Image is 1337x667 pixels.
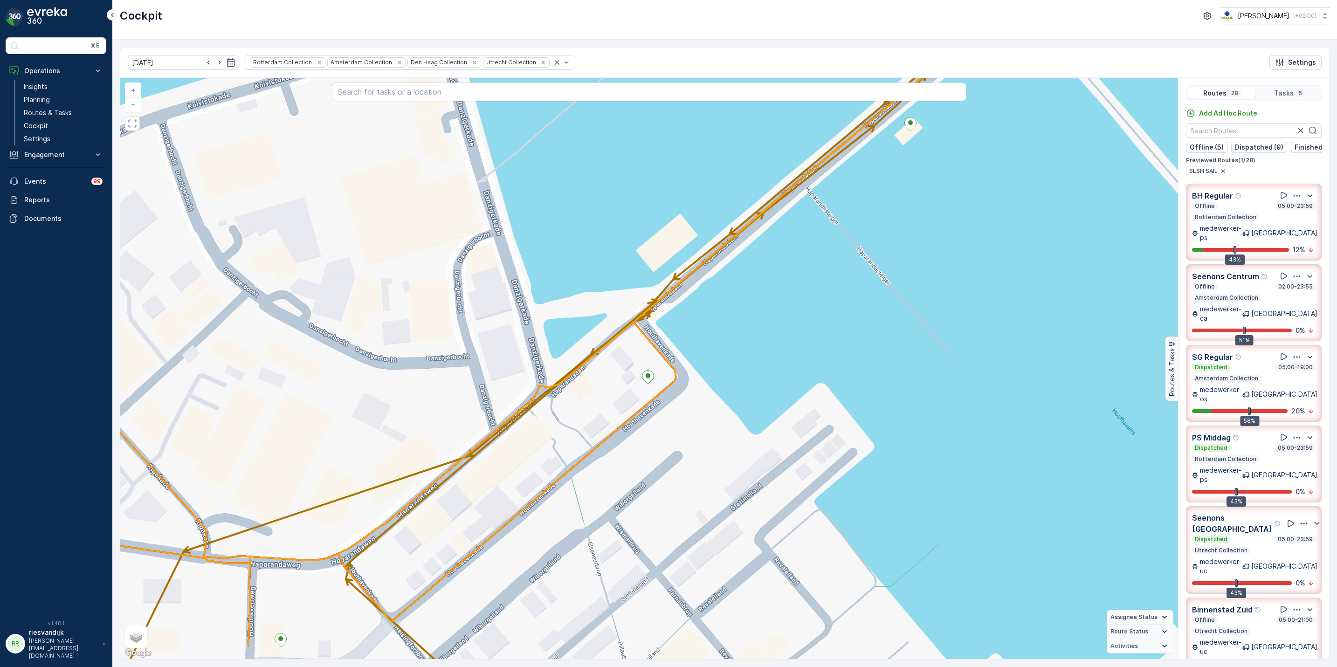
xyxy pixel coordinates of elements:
[1192,432,1231,443] p: PS Middag
[120,8,162,23] p: Cockpit
[1277,364,1314,371] p: 05:00-19:00
[1251,228,1317,238] p: [GEOGRAPHIC_DATA]
[24,214,103,223] p: Documents
[1251,470,1317,480] p: [GEOGRAPHIC_DATA]
[1225,254,1245,265] div: 43%
[1235,335,1254,345] div: 51%
[1251,642,1317,652] p: [GEOGRAPHIC_DATA]
[24,177,86,186] p: Events
[1251,562,1317,571] p: [GEOGRAPHIC_DATA]
[1192,190,1233,201] p: BH Regular
[126,97,140,111] a: Zoom Out
[20,80,106,93] a: Insights
[20,119,106,132] a: Cockpit
[1297,89,1303,97] p: 5
[1277,283,1314,290] p: 02:00-23:55
[1194,375,1259,382] p: Amsterdam Collection
[123,647,153,659] a: Open this area in Google Maps (opens a new window)
[1199,109,1257,118] p: Add Ad Hoc Route
[328,58,393,67] div: Amsterdam Collection
[1203,89,1227,98] p: Routes
[469,59,480,66] div: Remove Den Haag Collection
[1293,245,1305,254] p: 12 %
[1261,273,1268,280] div: Help Tooltip Icon
[1238,11,1289,21] p: [PERSON_NAME]
[332,83,966,101] input: Search for tasks or a location
[1200,385,1242,404] p: medewerker-os
[20,132,106,145] a: Settings
[1194,202,1216,210] p: Offline
[1192,271,1259,282] p: Seenons Centrum
[24,195,103,205] p: Reports
[93,178,101,185] p: 99
[1167,348,1177,396] p: Routes & Tasks
[1110,613,1158,621] span: Assignee Status
[1200,638,1242,656] p: medewerker-uc
[1192,351,1233,363] p: SG Regular
[131,100,136,108] span: −
[1194,213,1257,221] p: Rotterdam Collection
[24,95,50,104] p: Planning
[24,134,50,144] p: Settings
[538,59,548,66] div: Remove Utrecht Collection
[24,66,88,76] p: Operations
[1231,142,1287,153] button: Dispatched (9)
[1235,143,1283,152] p: Dispatched (9)
[1194,547,1248,554] p: Utrecht Collection
[1194,444,1228,452] p: Dispatched
[1277,444,1314,452] p: 05:00-23:59
[408,58,469,67] div: Den Haag Collection
[1186,142,1227,153] button: Offline (5)
[1194,294,1259,302] p: Amsterdam Collection
[1200,557,1242,576] p: medewerker-uc
[24,150,88,159] p: Engagement
[1110,642,1138,650] span: Activities
[20,93,106,106] a: Planning
[1200,466,1242,484] p: medewerker-ps
[1192,604,1253,615] p: Binnenstad Zuid
[1277,202,1314,210] p: 05:00-23:59
[1227,588,1246,598] div: 43%
[1291,142,1337,153] button: Finished (7)
[1235,192,1242,199] div: Help Tooltip Icon
[1220,11,1234,21] img: basis-logo_rgb2x.png
[126,626,146,647] a: Layers
[6,7,24,26] img: logo
[126,83,140,97] a: Zoom In
[1277,536,1314,543] p: 05:00-23:59
[131,86,135,94] span: +
[8,636,23,651] div: RR
[24,121,48,131] p: Cockpit
[6,628,106,660] button: RRriesvandijk[PERSON_NAME][EMAIL_ADDRESS][DOMAIN_NAME]
[1110,628,1148,635] span: Route Status
[6,172,106,191] a: Events99
[1189,167,1218,175] span: SLSH SAIL
[1288,58,1316,67] p: Settings
[29,637,98,660] p: [PERSON_NAME][EMAIL_ADDRESS][DOMAIN_NAME]
[250,58,313,67] div: Rotterdam Collection
[24,108,72,117] p: Routes & Tasks
[6,209,106,228] a: Documents
[1293,12,1316,20] p: ( +02:00 )
[1194,536,1228,543] p: Dispatched
[90,42,100,49] p: ⌘B
[314,59,324,66] div: Remove Rotterdam Collection
[1230,89,1239,97] p: 28
[1296,326,1305,335] p: 0 %
[1107,639,1173,653] summary: Activities
[1296,578,1305,588] p: 0 %
[123,647,153,659] img: Google
[20,106,106,119] a: Routes & Tasks
[1107,610,1173,625] summary: Assignee Status
[1220,7,1330,24] button: [PERSON_NAME](+02:00)
[6,191,106,209] a: Reports
[1251,390,1317,399] p: [GEOGRAPHIC_DATA]
[1295,143,1333,152] p: Finished (7)
[1200,224,1242,242] p: medewerker-ps
[1194,364,1228,371] p: Dispatched
[1200,304,1242,323] p: medewerker-ca
[24,82,48,91] p: Insights
[1274,520,1282,527] div: Help Tooltip Icon
[1233,434,1240,441] div: Help Tooltip Icon
[27,7,67,26] img: logo_dark-DEwI_e13.png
